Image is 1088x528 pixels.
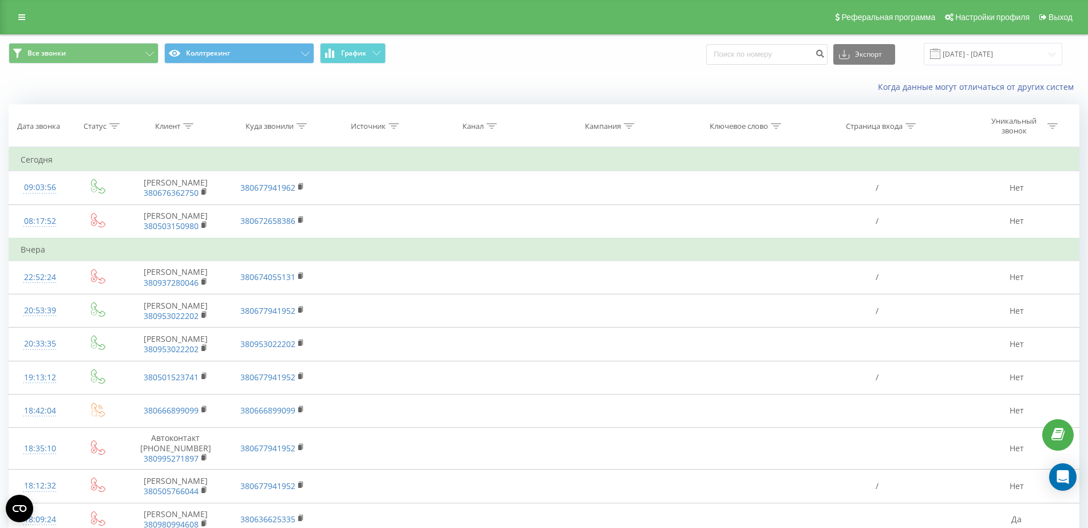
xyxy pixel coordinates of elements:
[955,394,1079,427] td: Нет
[351,121,386,131] div: Источник
[240,215,295,226] a: 380672658386
[800,294,955,328] td: /
[144,453,199,464] a: 380995271897
[155,121,180,131] div: Клиент
[800,261,955,294] td: /
[800,171,955,204] td: /
[1049,463,1077,491] div: Open Intercom Messenger
[462,121,484,131] div: Канал
[240,372,295,383] a: 380677941952
[21,176,60,199] div: 09:03:56
[17,121,60,131] div: Дата звонка
[6,495,33,522] button: Open CMP widget
[240,514,295,525] a: 380636625335
[125,171,226,204] td: [PERSON_NAME]
[164,43,314,64] button: Коллтрекинг
[21,266,60,289] div: 22:52:24
[955,261,1079,294] td: Нет
[21,400,60,422] div: 18:42:04
[955,13,1030,22] span: Настройки профиля
[846,121,903,131] div: Страница входа
[9,238,1079,261] td: Вчера
[21,300,60,322] div: 20:53:39
[144,405,199,416] a: 380666899099
[84,121,106,131] div: Статус
[125,204,226,238] td: [PERSON_NAME]
[9,148,1079,171] td: Сегодня
[240,443,295,454] a: 380677941952
[955,328,1079,361] td: Нет
[585,121,621,131] div: Кампания
[21,438,60,460] div: 18:35:10
[144,486,199,497] a: 380505766044
[240,182,295,193] a: 380677941962
[125,261,226,294] td: [PERSON_NAME]
[955,294,1079,328] td: Нет
[841,13,935,22] span: Реферальная программа
[833,44,895,65] button: Экспорт
[144,187,199,198] a: 380676362750
[144,277,199,288] a: 380937280046
[240,338,295,349] a: 380953022202
[125,294,226,328] td: [PERSON_NAME]
[27,49,66,58] span: Все звонки
[878,81,1079,92] a: Когда данные могут отличаться от других систем
[125,427,226,470] td: Автоконтакт [PHONE_NUMBER]
[800,361,955,394] td: /
[1049,13,1073,22] span: Выход
[21,475,60,497] div: 18:12:32
[240,405,295,416] a: 380666899099
[9,43,159,64] button: Все звонки
[21,210,60,233] div: 08:17:52
[125,470,226,503] td: [PERSON_NAME]
[955,171,1079,204] td: Нет
[706,44,828,65] input: Поиск по номеру
[144,344,199,354] a: 380953022202
[144,220,199,231] a: 380503150980
[983,116,1045,136] div: Уникальный звонок
[144,310,199,321] a: 380953022202
[246,121,294,131] div: Куда звонили
[21,367,60,389] div: 19:13:12
[955,361,1079,394] td: Нет
[955,204,1079,238] td: Нет
[144,372,199,383] a: 380501523741
[240,480,295,491] a: 380677941952
[710,121,768,131] div: Ключевое слово
[125,328,226,361] td: [PERSON_NAME]
[955,470,1079,503] td: Нет
[240,271,295,282] a: 380674055131
[320,43,386,64] button: График
[955,427,1079,470] td: Нет
[341,49,366,57] span: График
[21,333,60,355] div: 20:33:35
[800,470,955,503] td: /
[240,305,295,316] a: 380677941952
[800,204,955,238] td: /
